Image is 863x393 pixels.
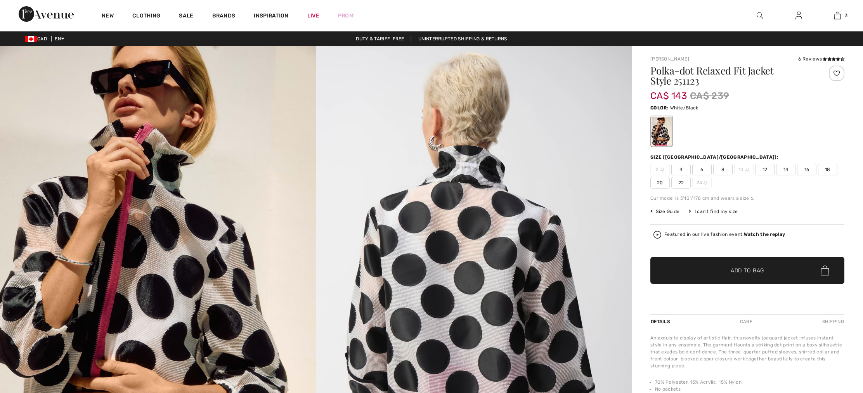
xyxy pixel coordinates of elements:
div: An exquisite display of artistic flair, this novelty jacquard jacket infuses instant style in any... [650,334,844,369]
li: 70% Polyester, 15% Acrylic, 15% Nylon [655,379,844,386]
img: ring-m.svg [745,168,749,171]
a: Prom [338,12,354,20]
span: 20 [650,177,670,189]
span: 16 [797,164,816,175]
span: 18 [818,164,837,175]
span: Color: [650,105,669,111]
a: Sale [179,12,193,21]
span: 2 [650,164,670,175]
span: 24 [692,177,712,189]
span: 6 [692,164,712,175]
a: New [102,12,114,21]
span: 8 [713,164,733,175]
div: White/Black [652,117,672,146]
img: Bag.svg [821,265,829,275]
li: No pockets [655,386,844,393]
span: Size Guide [650,208,679,215]
span: CA$ 239 [690,89,729,103]
img: search the website [757,11,763,20]
span: 10 [734,164,754,175]
a: Live [307,12,319,20]
h1: Polka-dot Relaxed Fit Jacket Style 251123 [650,66,812,86]
span: White/Black [670,105,698,111]
span: 4 [671,164,691,175]
img: My Info [795,11,802,20]
img: My Bag [834,11,841,20]
span: 22 [671,177,691,189]
a: Clothing [132,12,160,21]
span: EN [55,36,64,42]
a: Brands [212,12,236,21]
div: Our model is 5'10"/178 cm and wears a size 6. [650,195,844,202]
span: 14 [776,164,795,175]
img: ring-m.svg [704,181,707,185]
div: Care [733,315,759,329]
a: Sign In [789,11,808,21]
strong: Watch the replay [744,232,785,237]
div: Size ([GEOGRAPHIC_DATA]/[GEOGRAPHIC_DATA]): [650,154,780,161]
img: ring-m.svg [660,168,664,171]
a: [PERSON_NAME] [650,56,689,62]
span: CA$ 143 [650,83,687,101]
span: 12 [755,164,775,175]
img: Watch the replay [653,231,661,239]
img: Canadian Dollar [25,36,37,42]
a: 3 [818,11,856,20]
button: Add to Bag [650,257,844,284]
div: Featured in our live fashion event. [664,232,785,237]
img: 1ère Avenue [19,6,74,22]
div: 6 Reviews [798,55,844,62]
span: CAD [25,36,50,42]
span: 3 [845,12,847,19]
div: I can't find my size [689,208,738,215]
div: Details [650,315,672,329]
div: Shipping [820,315,844,329]
span: Add to Bag [731,267,764,275]
span: Inspiration [254,12,288,21]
